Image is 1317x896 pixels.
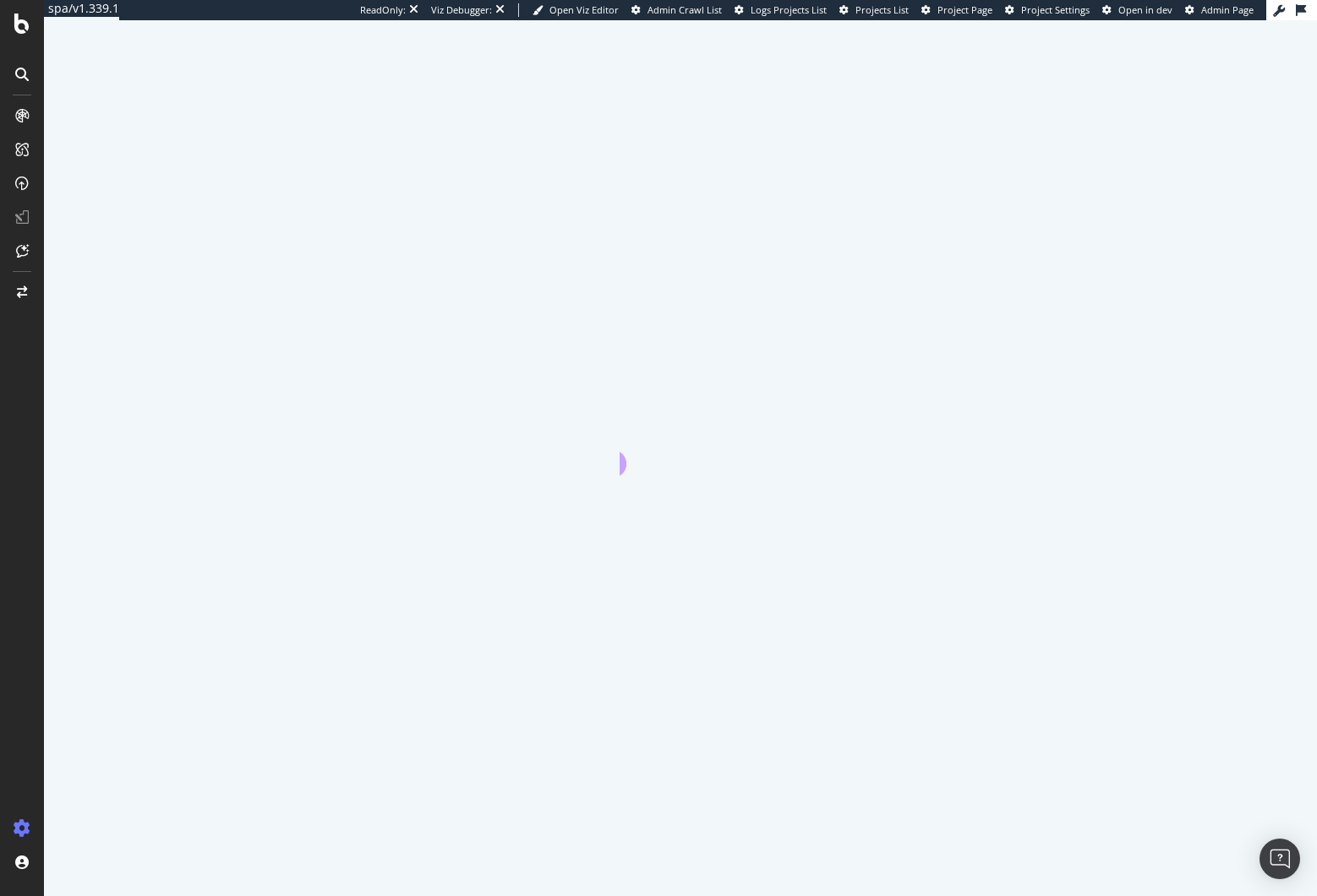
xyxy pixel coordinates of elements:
[1118,3,1172,16] span: Open in dev
[1201,3,1254,16] span: Admin Page
[839,3,909,17] a: Projects List
[631,3,722,17] a: Admin Crawl List
[533,3,619,17] a: Open Viz Editor
[1005,3,1090,17] a: Project Settings
[648,3,722,16] span: Admin Crawl List
[360,3,406,17] div: ReadOnly:
[431,3,492,17] div: Viz Debugger:
[620,415,741,475] div: animation
[1102,3,1172,17] a: Open in dev
[549,3,619,16] span: Open Viz Editor
[921,3,992,17] a: Project Page
[855,3,909,16] span: Projects List
[1021,3,1090,16] span: Project Settings
[1260,839,1300,879] div: Open Intercom Messenger
[1185,3,1254,17] a: Admin Page
[937,3,992,16] span: Project Page
[751,3,827,16] span: Logs Projects List
[735,3,827,17] a: Logs Projects List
